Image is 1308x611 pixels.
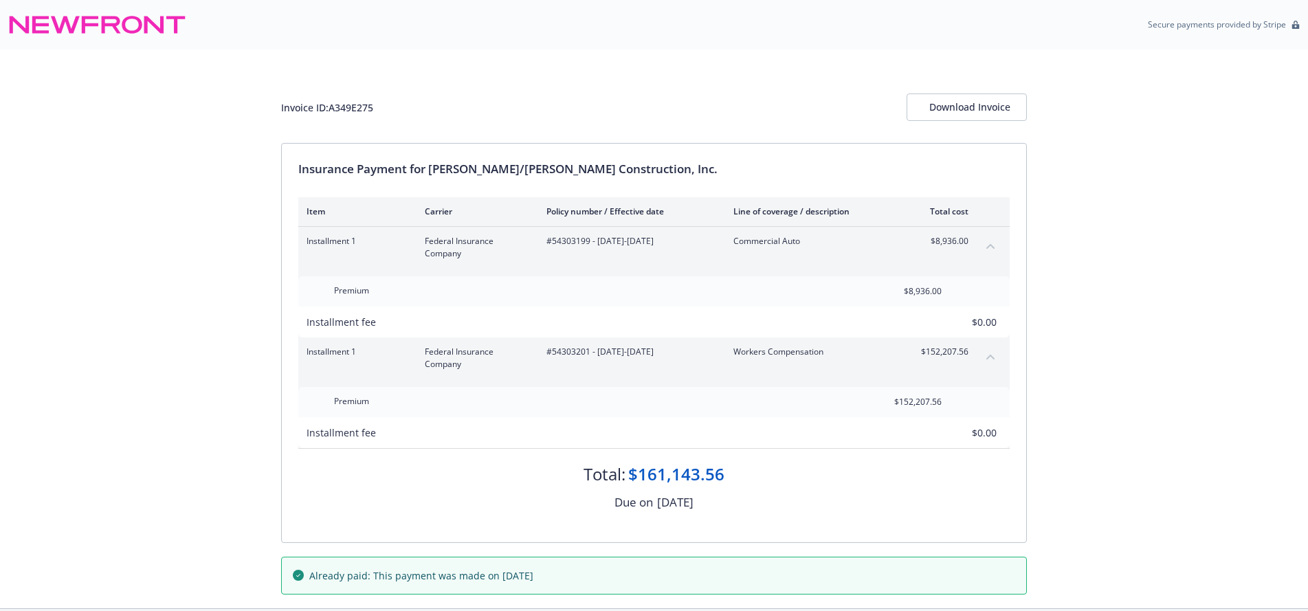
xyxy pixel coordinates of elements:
[584,463,625,486] div: Total:
[546,235,711,247] span: #54303199 - [DATE]-[DATE]
[1148,19,1286,30] p: Secure payments provided by Stripe
[298,227,1010,268] div: Installment 1Federal Insurance Company#54303199 - [DATE]-[DATE]Commercial Auto$8,936.00collapse c...
[916,311,1005,332] input: 0.00
[309,568,533,583] span: Already paid: This payment was made on [DATE]
[298,160,1010,178] div: Insurance Payment for [PERSON_NAME]/[PERSON_NAME] Construction, Inc.
[614,493,653,511] div: Due on
[334,285,369,296] span: Premium
[425,235,524,260] span: Federal Insurance Company
[917,235,968,247] span: $8,936.00
[733,235,895,247] span: Commercial Auto
[979,346,1001,368] button: collapse content
[917,205,968,217] div: Total cost
[917,346,968,358] span: $152,207.56
[907,93,1027,121] button: Download Invoice
[546,205,711,217] div: Policy number / Effective date
[425,346,524,370] span: Federal Insurance Company
[546,346,711,358] span: #54303201 - [DATE]-[DATE]
[281,100,373,115] div: Invoice ID: A349E275
[307,235,403,247] span: Installment 1
[425,205,524,217] div: Carrier
[334,395,369,407] span: Premium
[733,205,895,217] div: Line of coverage / description
[929,94,1004,120] div: Download Invoice
[733,346,895,358] span: Workers Compensation
[307,426,376,439] span: Installment fee
[657,493,694,511] div: [DATE]
[916,422,1005,443] input: 0.00
[307,315,376,329] span: Installment fee
[307,205,403,217] div: Item
[979,235,1001,257] button: collapse content
[307,346,403,358] span: Installment 1
[861,392,950,412] input: 0.00
[298,337,1010,379] div: Installment 1Federal Insurance Company#54303201 - [DATE]-[DATE]Workers Compensation$152,207.56col...
[628,463,724,486] div: $161,143.56
[861,281,950,302] input: 0.00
